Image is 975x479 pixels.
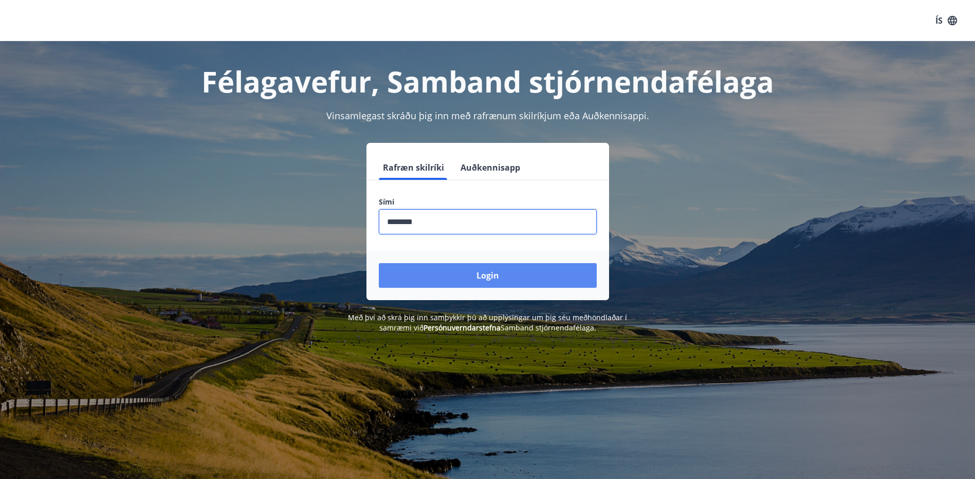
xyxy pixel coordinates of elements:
button: ÍS [930,11,963,30]
a: Persónuverndarstefna [424,323,501,333]
button: Rafræn skilríki [379,155,448,180]
span: Með því að skrá þig inn samþykkir þú að upplýsingar um þig séu meðhöndlaðar í samræmi við Samband... [348,312,627,333]
h1: Félagavefur, Samband stjórnendafélaga [130,62,845,101]
button: Auðkennisapp [456,155,524,180]
button: Login [379,263,597,288]
span: Vinsamlegast skráðu þig inn með rafrænum skilríkjum eða Auðkennisappi. [326,109,649,122]
label: Sími [379,197,597,207]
